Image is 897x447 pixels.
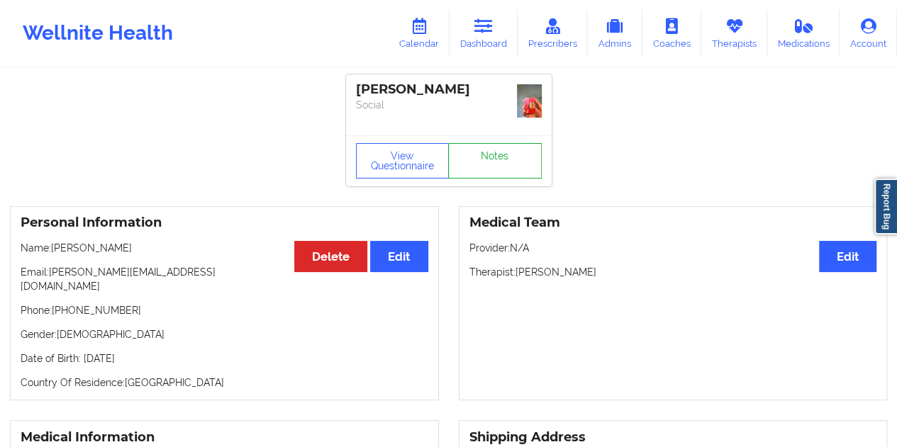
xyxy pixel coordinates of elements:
[21,241,428,255] p: Name: [PERSON_NAME]
[518,10,588,57] a: Prescribers
[469,265,877,279] p: Therapist: [PERSON_NAME]
[587,10,642,57] a: Admins
[294,241,367,271] button: Delete
[21,429,428,446] h3: Medical Information
[840,10,897,57] a: Account
[874,179,897,234] a: Report Bug
[356,81,542,98] div: [PERSON_NAME]
[767,10,840,57] a: Medications
[469,215,877,231] h3: Medical Team
[448,143,542,179] a: Notes
[356,98,542,112] p: Social
[356,143,450,179] button: View Questionnaire
[389,10,450,57] a: Calendar
[642,10,701,57] a: Coaches
[517,84,542,118] img: 9ca509e1-a2f0-4846-957b-3a9198ac2bac_32B7E136-B223-4118-A45D-D9D5011CB53A.png
[450,10,518,57] a: Dashboard
[469,241,877,255] p: Provider: N/A
[21,351,428,366] p: Date of Birth: [DATE]
[21,327,428,341] p: Gender: [DEMOGRAPHIC_DATA]
[701,10,767,57] a: Therapists
[21,215,428,231] h3: Personal Information
[21,375,428,390] p: Country Of Residence: [GEOGRAPHIC_DATA]
[469,429,877,446] h3: Shipping Address
[819,241,876,271] button: Edit
[21,265,428,293] p: Email: [PERSON_NAME][EMAIL_ADDRESS][DOMAIN_NAME]
[370,241,428,271] button: Edit
[21,303,428,317] p: Phone: [PHONE_NUMBER]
